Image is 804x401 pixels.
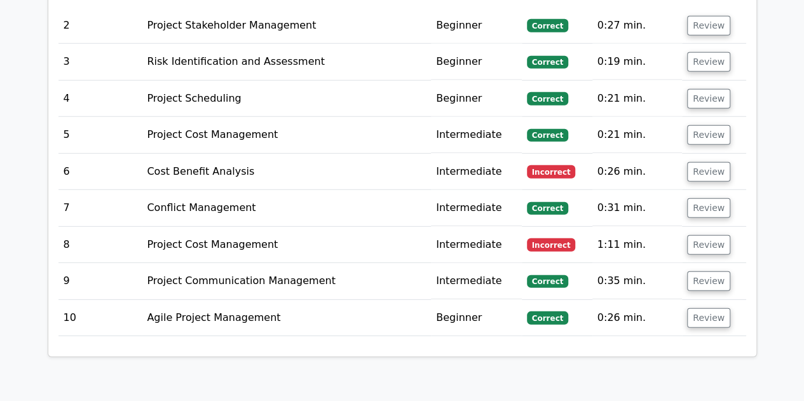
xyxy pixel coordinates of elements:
td: Risk Identification and Assessment [142,44,431,80]
td: 0:31 min. [592,190,683,226]
button: Review [687,235,730,255]
td: 0:19 min. [592,44,683,80]
span: Correct [527,202,568,215]
td: Cost Benefit Analysis [142,154,431,190]
td: Beginner [431,44,522,80]
td: 2 [58,8,142,44]
td: Agile Project Management [142,300,431,336]
td: 0:26 min. [592,300,683,336]
td: 0:35 min. [592,263,683,299]
td: 7 [58,190,142,226]
td: Project Cost Management [142,117,431,153]
td: 9 [58,263,142,299]
td: Intermediate [431,227,522,263]
td: Intermediate [431,263,522,299]
span: Correct [527,92,568,105]
td: Project Scheduling [142,81,431,117]
td: Intermediate [431,190,522,226]
td: Project Cost Management [142,227,431,263]
td: Project Stakeholder Management [142,8,431,44]
td: 8 [58,227,142,263]
td: Project Communication Management [142,263,431,299]
td: Beginner [431,300,522,336]
button: Review [687,271,730,291]
button: Review [687,308,730,328]
td: 6 [58,154,142,190]
td: 0:26 min. [592,154,683,190]
button: Review [687,52,730,72]
td: 3 [58,44,142,80]
span: Incorrect [527,238,576,251]
td: Beginner [431,8,522,44]
span: Correct [527,275,568,288]
td: 0:21 min. [592,117,683,153]
span: Incorrect [527,165,576,178]
span: Correct [527,311,568,324]
td: 10 [58,300,142,336]
td: Intermediate [431,117,522,153]
button: Review [687,162,730,182]
td: 4 [58,81,142,117]
button: Review [687,125,730,145]
td: 5 [58,117,142,153]
span: Correct [527,56,568,69]
button: Review [687,198,730,218]
td: Intermediate [431,154,522,190]
td: Conflict Management [142,190,431,226]
td: 1:11 min. [592,227,683,263]
span: Correct [527,129,568,142]
button: Review [687,89,730,109]
button: Review [687,16,730,36]
td: Beginner [431,81,522,117]
span: Correct [527,19,568,32]
td: 0:27 min. [592,8,683,44]
td: 0:21 min. [592,81,683,117]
